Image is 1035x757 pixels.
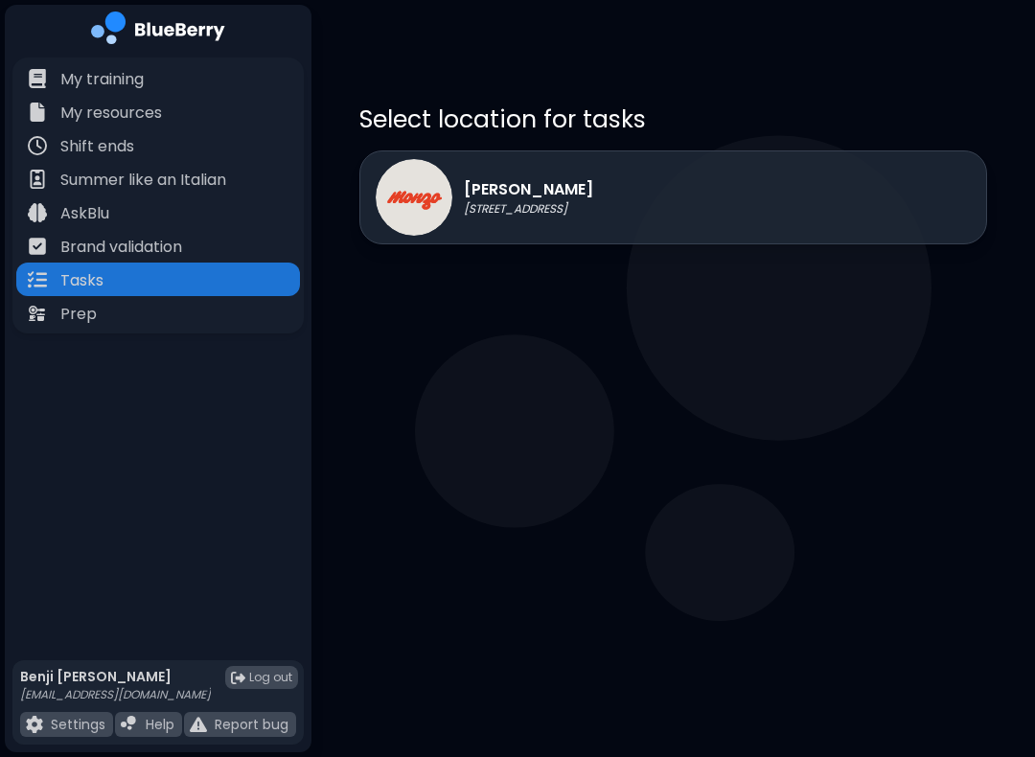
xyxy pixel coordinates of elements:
p: AskBlu [60,202,109,225]
img: file icon [190,716,207,733]
p: Settings [51,716,105,733]
p: [PERSON_NAME] [464,178,593,201]
p: Tasks [60,269,103,292]
img: file icon [28,69,47,88]
p: Summer like an Italian [60,169,226,192]
p: My resources [60,102,162,125]
p: Shift ends [60,135,134,158]
p: Report bug [215,716,288,733]
p: [EMAIL_ADDRESS][DOMAIN_NAME] [20,687,211,702]
p: My training [60,68,144,91]
img: file icon [28,270,47,289]
p: Select location for tasks [359,103,987,135]
p: Help [146,716,174,733]
img: file icon [28,170,47,189]
img: Monzo logo [376,159,452,236]
span: Log out [249,670,292,685]
img: file icon [28,237,47,256]
img: file icon [28,203,47,222]
p: Benji [PERSON_NAME] [20,668,211,685]
p: Prep [60,303,97,326]
img: file icon [121,716,138,733]
p: [STREET_ADDRESS] [464,201,593,217]
img: file icon [28,304,47,323]
img: file icon [28,136,47,155]
img: company logo [91,11,225,51]
img: file icon [28,103,47,122]
img: logout [231,671,245,685]
img: file icon [26,716,43,733]
p: Brand validation [60,236,182,259]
